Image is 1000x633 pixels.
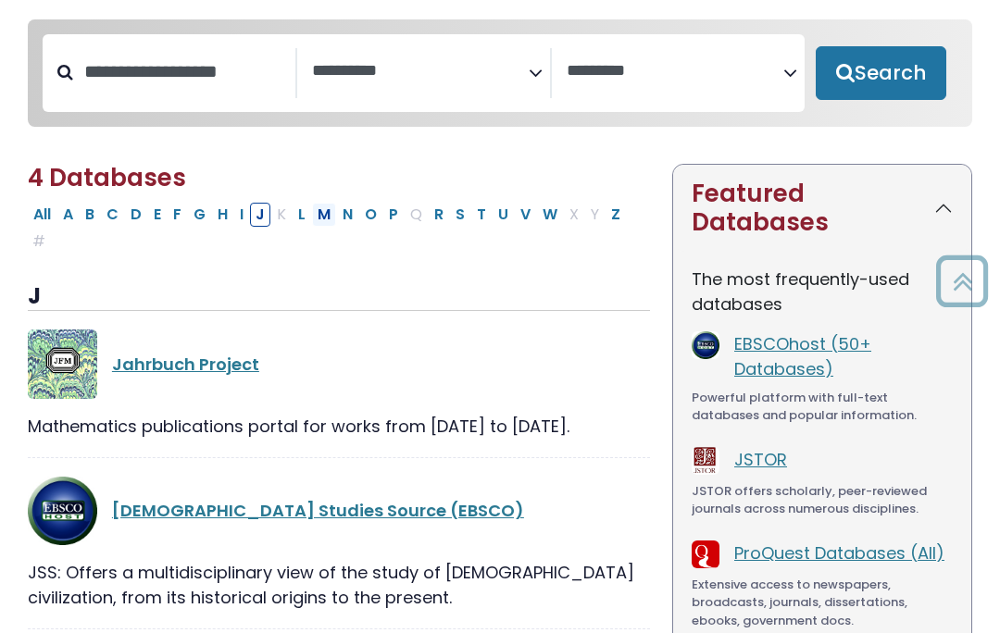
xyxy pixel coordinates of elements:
div: Extensive access to newspapers, broadcasts, journals, dissertations, ebooks, government docs. [692,576,953,630]
button: All [28,203,56,227]
button: Filter Results J [250,203,270,227]
button: Filter Results L [293,203,311,227]
button: Filter Results G [188,203,211,227]
a: JSTOR [734,448,787,471]
div: Mathematics publications portal for works from [DATE] to [DATE]. [28,414,650,439]
button: Filter Results E [148,203,167,227]
textarea: Search [312,62,529,81]
button: Filter Results V [515,203,536,227]
button: Filter Results C [101,203,124,227]
button: Filter Results U [493,203,514,227]
button: Filter Results W [537,203,563,227]
button: Filter Results R [429,203,449,227]
nav: Search filters [28,19,972,127]
button: Filter Results P [383,203,404,227]
a: [DEMOGRAPHIC_DATA] Studies Source (EBSCO) [112,499,524,522]
button: Filter Results O [359,203,382,227]
a: Back to Top [929,264,995,298]
div: Powerful platform with full-text databases and popular information. [692,389,953,425]
a: Jahrbuch Project [112,353,259,376]
span: 4 Databases [28,161,186,194]
button: Filter Results D [125,203,147,227]
button: Filter Results I [234,203,249,227]
button: Filter Results F [168,203,187,227]
div: JSTOR offers scholarly, peer-reviewed journals across numerous disciplines. [692,482,953,518]
button: Filter Results A [57,203,79,227]
button: Filter Results N [337,203,358,227]
button: Filter Results B [80,203,100,227]
a: ProQuest Databases (All) [734,541,944,565]
h3: J [28,283,650,311]
button: Filter Results M [312,203,336,227]
div: Alpha-list to filter by first letter of database name [28,202,628,252]
button: Filter Results S [450,203,470,227]
button: Submit for Search Results [816,46,946,100]
input: Search database by title or keyword [73,56,295,87]
button: Featured Databases [673,165,971,252]
button: Filter Results Z [606,203,626,227]
div: JSS: Offers a multidisciplinary view of the study of [DEMOGRAPHIC_DATA] civilization, from its hi... [28,560,650,610]
p: The most frequently-used databases [692,267,953,316]
a: EBSCOhost (50+ Databases) [734,332,871,380]
textarea: Search [567,62,783,81]
button: Filter Results T [471,203,492,227]
button: Filter Results H [212,203,233,227]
